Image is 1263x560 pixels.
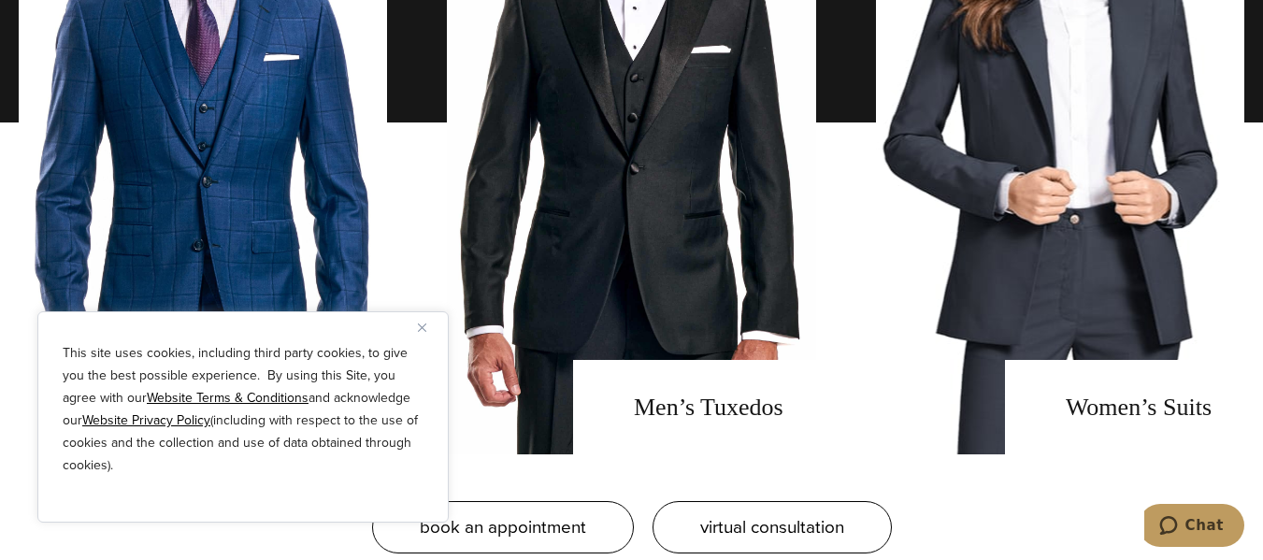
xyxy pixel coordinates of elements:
[418,323,426,332] img: Close
[63,342,423,477] p: This site uses cookies, including third party cookies, to give you the best possible experience. ...
[1144,504,1244,551] iframe: Opens a widget where you can chat to one of our agents
[147,388,309,408] a: Website Terms & Conditions
[82,410,210,430] a: Website Privacy Policy
[372,501,634,553] a: book an appointment
[653,501,892,553] a: virtual consultation
[420,513,586,540] span: book an appointment
[700,513,844,540] span: virtual consultation
[418,316,440,338] button: Close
